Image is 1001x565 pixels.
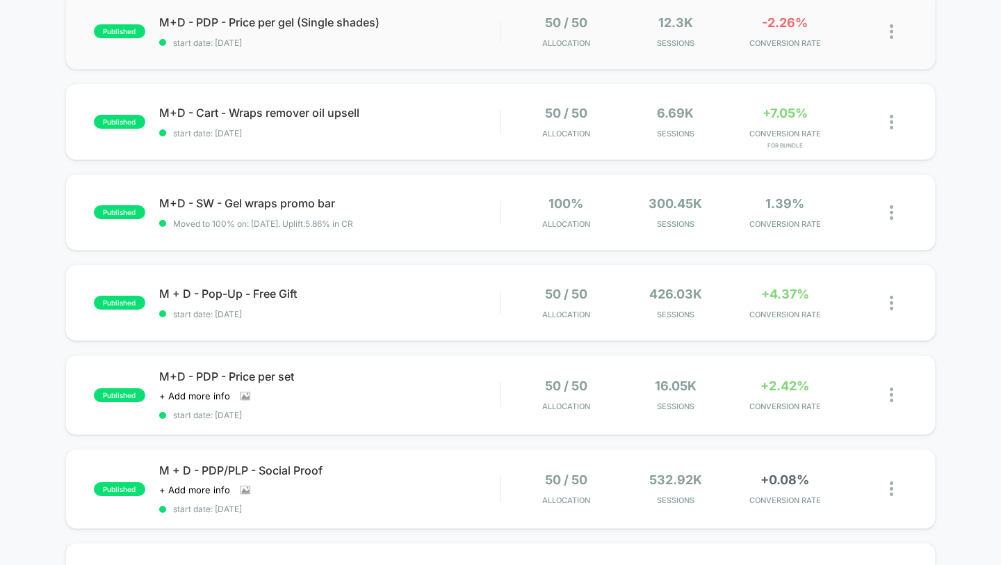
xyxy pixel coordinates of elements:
span: -2.26% [762,15,808,30]
img: close [890,482,893,496]
span: for Bundle [734,142,836,149]
img: close [890,296,893,310]
span: +0.08% [760,472,809,487]
span: Allocation [542,38,590,48]
img: close [890,115,893,129]
span: CONVERSION RATE [734,129,836,138]
span: CONVERSION RATE [734,401,836,411]
span: CONVERSION RATE [734,219,836,229]
span: 50 / 50 [545,287,587,301]
span: Allocation [542,401,590,411]
span: 1.39% [765,196,804,211]
span: M+D - Cart - Wraps remover oil upsell [159,106,500,120]
img: close [890,388,893,402]
span: 532.92k [649,472,702,487]
span: M+D - SW - Gel wraps promo bar [159,196,500,210]
span: published [94,205,145,219]
span: Allocation [542,310,590,319]
span: CONVERSION RATE [734,310,836,319]
span: +2.42% [760,379,809,393]
img: close [890,24,893,39]
span: M + D - PDP/PLP - Social Proof [159,463,500,477]
span: M+D - PDP - Price per gel (Single shades) [159,15,500,29]
span: published [94,296,145,310]
span: CONVERSION RATE [734,495,836,505]
span: 300.45k [649,196,702,211]
span: Sessions [624,401,726,411]
span: Sessions [624,495,726,505]
span: 426.03k [649,287,702,301]
span: 12.3k [658,15,693,30]
span: 50 / 50 [545,472,587,487]
span: Moved to 100% on: [DATE] . Uplift: 5.86% in CR [173,218,353,229]
span: 16.05k [655,379,697,393]
span: 50 / 50 [545,15,587,30]
span: published [94,388,145,402]
span: start date: [DATE] [159,410,500,420]
span: + Add more info [159,390,230,401]
span: Sessions [624,310,726,319]
span: +4.37% [761,287,809,301]
span: 100% [548,196,583,211]
span: Allocation [542,495,590,505]
span: Sessions [624,219,726,229]
span: +7.05% [763,106,808,120]
span: start date: [DATE] [159,38,500,48]
span: + Add more info [159,484,230,495]
span: Sessions [624,129,726,138]
span: M + D - Pop-Up - Free Gift [159,287,500,301]
span: published [94,115,145,129]
span: published [94,24,145,38]
span: Allocation [542,219,590,229]
span: M+D - PDP - Price per set [159,369,500,383]
span: 50 / 50 [545,106,587,120]
span: start date: [DATE] [159,504,500,514]
span: CONVERSION RATE [734,38,836,48]
span: start date: [DATE] [159,128,500,138]
span: Sessions [624,38,726,48]
span: published [94,482,145,496]
span: start date: [DATE] [159,309,500,319]
span: Allocation [542,129,590,138]
span: 6.69k [657,106,694,120]
span: 50 / 50 [545,379,587,393]
img: close [890,205,893,220]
